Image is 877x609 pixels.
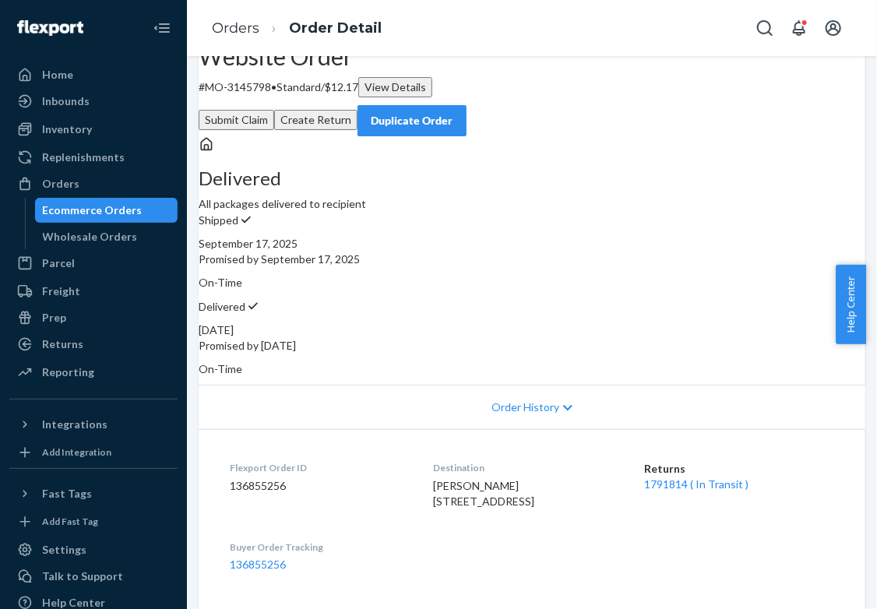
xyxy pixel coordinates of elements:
[42,486,92,502] div: Fast Tags
[199,322,865,338] div: [DATE]
[42,150,125,165] div: Replenishments
[271,80,276,93] span: •
[17,20,83,36] img: Flexport logo
[42,364,94,380] div: Reporting
[9,512,178,531] a: Add Fast Tag
[199,5,394,51] ol: breadcrumbs
[9,145,178,170] a: Replenishments
[199,168,865,188] h3: Delivered
[433,461,619,474] dt: Destination
[230,478,408,494] dd: 136855256
[9,251,178,276] a: Parcel
[42,336,83,352] div: Returns
[199,275,865,290] p: On-Time
[357,105,467,136] button: Duplicate Order
[371,113,453,128] div: Duplicate Order
[818,12,849,44] button: Open account menu
[212,19,259,37] a: Orders
[42,67,73,83] div: Home
[42,93,90,109] div: Inbounds
[199,212,865,228] p: Shipped
[230,461,408,474] dt: Flexport Order ID
[645,477,749,491] a: 1791814 ( In Transit )
[645,461,834,477] dt: Returns
[199,44,865,69] h2: Website Order
[199,252,865,267] p: Promised by September 17, 2025
[9,537,178,562] a: Settings
[35,224,178,249] a: Wholesale Orders
[9,305,178,330] a: Prep
[9,481,178,506] button: Fast Tags
[35,198,178,223] a: Ecommerce Orders
[230,540,408,554] dt: Buyer Order Tracking
[42,310,66,326] div: Prep
[9,89,178,114] a: Inbounds
[42,515,98,528] div: Add Fast Tag
[42,569,123,584] div: Talk to Support
[749,12,780,44] button: Open Search Box
[42,176,79,192] div: Orders
[784,12,815,44] button: Open notifications
[9,171,178,196] a: Orders
[274,110,357,130] button: Create Return
[9,360,178,385] a: Reporting
[199,298,865,315] p: Delivered
[199,236,865,252] div: September 17, 2025
[43,229,138,245] div: Wholesale Orders
[9,117,178,142] a: Inventory
[42,445,111,459] div: Add Integration
[42,542,86,558] div: Settings
[42,417,107,432] div: Integrations
[9,332,178,357] a: Returns
[43,202,143,218] div: Ecommerce Orders
[289,19,382,37] a: Order Detail
[276,80,321,93] span: Standard
[230,558,286,571] a: 136855256
[199,338,865,354] p: Promised by [DATE]
[358,77,432,97] button: View Details
[491,400,559,415] span: Order History
[9,412,178,437] button: Integrations
[199,77,865,97] p: # MO-3145798 / $12.17
[42,255,75,271] div: Parcel
[433,479,534,508] span: [PERSON_NAME] [STREET_ADDRESS]
[9,443,178,462] a: Add Integration
[42,121,92,137] div: Inventory
[836,265,866,344] button: Help Center
[199,110,274,130] button: Submit Claim
[146,12,178,44] button: Close Navigation
[9,564,178,589] a: Talk to Support
[199,361,865,377] p: On-Time
[199,168,865,212] div: All packages delivered to recipient
[42,283,80,299] div: Freight
[365,79,426,95] div: View Details
[9,62,178,87] a: Home
[9,279,178,304] a: Freight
